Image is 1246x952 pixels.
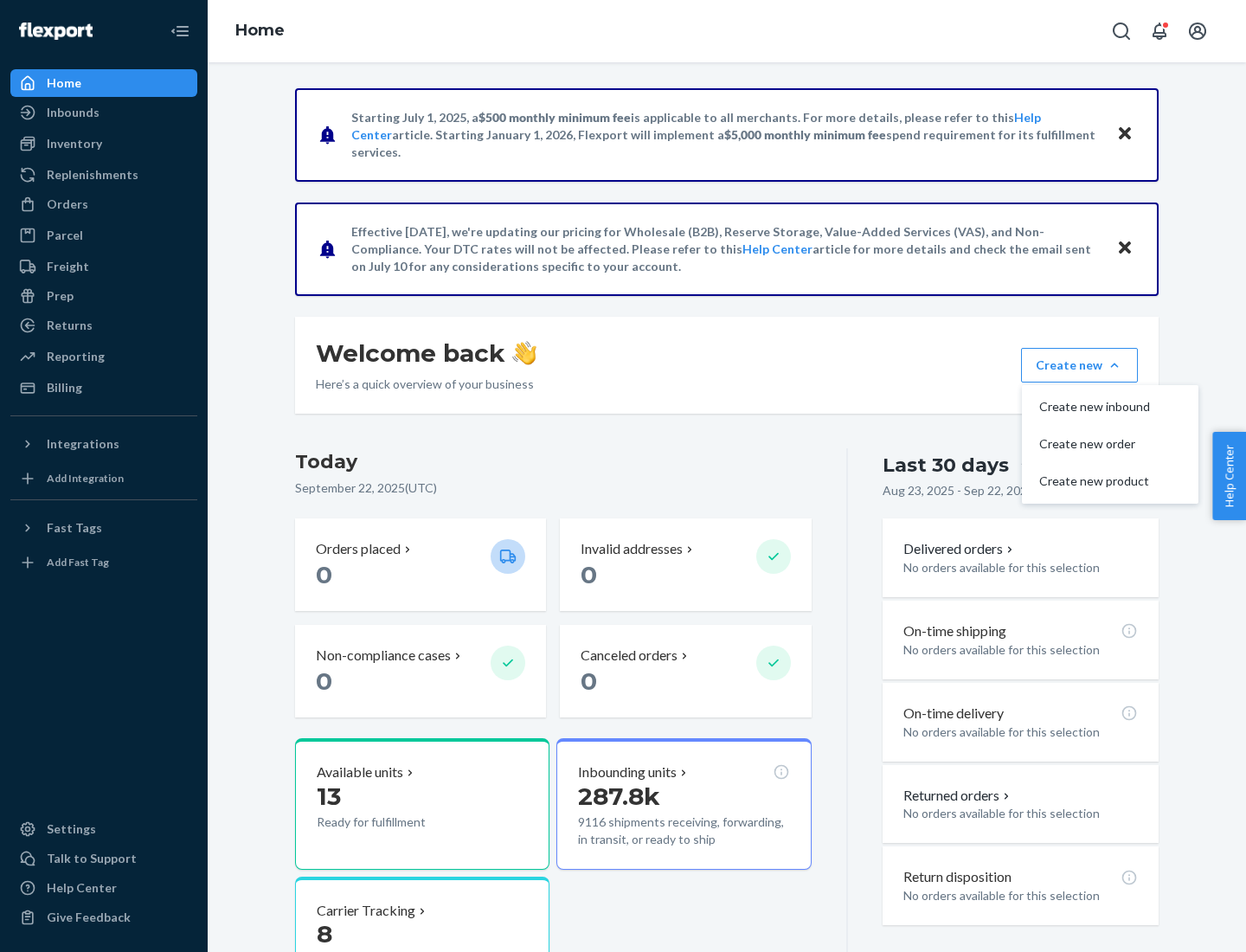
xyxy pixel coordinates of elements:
[47,519,102,537] div: Fast Tags
[316,338,536,369] h1: Welcome back
[1021,348,1138,383] button: Create newCreate new inboundCreate new orderCreate new product
[47,879,117,897] div: Help Center
[317,901,415,921] p: Carrier Tracking
[10,904,197,931] button: Give Feedback
[1114,122,1136,147] button: Close
[1114,236,1136,261] button: Close
[47,820,96,838] div: Settings
[581,539,683,559] p: Invalid addresses
[47,850,137,867] div: Talk to Support
[295,625,546,717] button: Non-compliance cases 0
[1039,401,1150,413] span: Create new inbound
[316,376,536,393] p: Here’s a quick overview of your business
[316,646,451,666] p: Non-compliance cases
[1025,389,1195,426] button: Create new inbound
[1025,426,1195,463] button: Create new order
[235,21,285,40] a: Home
[10,130,197,158] a: Inventory
[47,196,88,213] div: Orders
[295,738,549,870] button: Available units13Ready for fulfillment
[1104,14,1139,48] button: Open Search Box
[10,874,197,902] a: Help Center
[10,312,197,339] a: Returns
[578,782,660,811] span: 287.8k
[10,430,197,458] button: Integrations
[10,253,197,280] a: Freight
[883,452,1009,479] div: Last 30 days
[478,110,631,125] span: $500 monthly minimum fee
[581,666,597,696] span: 0
[556,738,811,870] button: Inbounding units287.8k9116 shipments receiving, forwarding, in transit, or ready to ship
[10,343,197,370] a: Reporting
[317,762,403,782] p: Available units
[47,104,100,121] div: Inbounds
[10,282,197,310] a: Prep
[47,348,105,365] div: Reporting
[47,909,131,926] div: Give Feedback
[581,560,597,589] span: 0
[1180,14,1215,48] button: Open account menu
[351,109,1100,161] p: Starting July 1, 2025, a is applicable to all merchants. For more details, please refer to this a...
[1142,14,1177,48] button: Open notifications
[351,223,1100,275] p: Effective [DATE], we're updating our pricing for Wholesale (B2B), Reserve Storage, Value-Added Se...
[47,317,93,334] div: Returns
[903,539,1017,559] button: Delivered orders
[295,518,546,611] button: Orders placed 0
[316,560,332,589] span: 0
[903,867,1012,887] p: Return disposition
[47,287,74,305] div: Prep
[903,621,1006,641] p: On-time shipping
[903,724,1138,741] p: No orders available for this selection
[47,258,89,275] div: Freight
[1025,463,1195,500] button: Create new product
[1212,432,1246,520] button: Help Center
[578,762,677,782] p: Inbounding units
[47,135,102,152] div: Inventory
[222,6,299,56] ol: breadcrumbs
[10,514,197,542] button: Fast Tags
[883,482,1066,499] p: Aug 23, 2025 - Sep 22, 2025 ( UTC )
[10,161,197,189] a: Replenishments
[512,341,536,365] img: hand-wave emoji
[163,14,197,48] button: Close Navigation
[10,374,197,402] a: Billing
[10,190,197,218] a: Orders
[316,539,401,559] p: Orders placed
[10,845,197,872] a: Talk to Support
[10,549,197,576] a: Add Fast Tag
[317,814,477,831] p: Ready for fulfillment
[47,227,83,244] div: Parcel
[742,241,812,256] a: Help Center
[10,465,197,492] a: Add Integration
[903,641,1138,659] p: No orders available for this selection
[903,805,1138,822] p: No orders available for this selection
[903,786,1013,806] button: Returned orders
[295,448,812,476] h3: Today
[316,666,332,696] span: 0
[10,69,197,97] a: Home
[10,815,197,843] a: Settings
[560,625,811,717] button: Canceled orders 0
[581,646,678,666] p: Canceled orders
[295,479,812,497] p: September 22, 2025 ( UTC )
[47,379,82,396] div: Billing
[1039,438,1150,450] span: Create new order
[317,782,341,811] span: 13
[10,222,197,249] a: Parcel
[47,74,81,92] div: Home
[10,99,197,126] a: Inbounds
[47,555,109,569] div: Add Fast Tag
[1039,475,1150,487] span: Create new product
[47,435,119,453] div: Integrations
[560,518,811,611] button: Invalid addresses 0
[578,814,789,848] p: 9116 shipments receiving, forwarding, in transit, or ready to ship
[903,704,1004,724] p: On-time delivery
[724,127,886,142] span: $5,000 monthly minimum fee
[19,23,93,40] img: Flexport logo
[47,166,138,183] div: Replenishments
[903,559,1138,576] p: No orders available for this selection
[903,887,1138,904] p: No orders available for this selection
